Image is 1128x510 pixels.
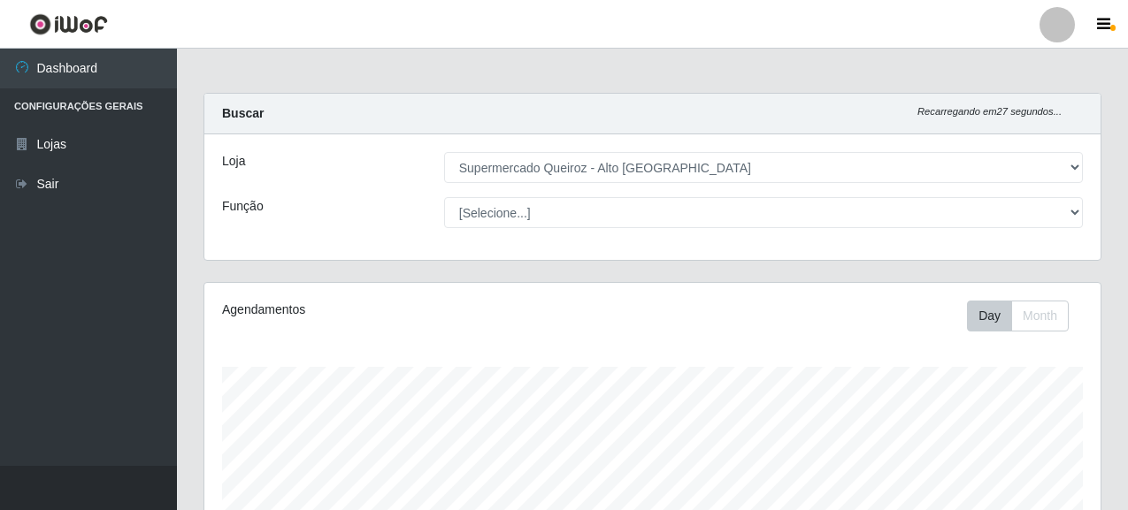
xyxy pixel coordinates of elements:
[967,301,1069,331] div: First group
[222,152,245,171] label: Loja
[222,197,264,216] label: Função
[222,106,264,120] strong: Buscar
[917,106,1062,117] i: Recarregando em 27 segundos...
[29,13,108,35] img: CoreUI Logo
[967,301,1012,331] button: Day
[967,301,1083,331] div: Toolbar with button groups
[1011,301,1069,331] button: Month
[222,301,565,319] div: Agendamentos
